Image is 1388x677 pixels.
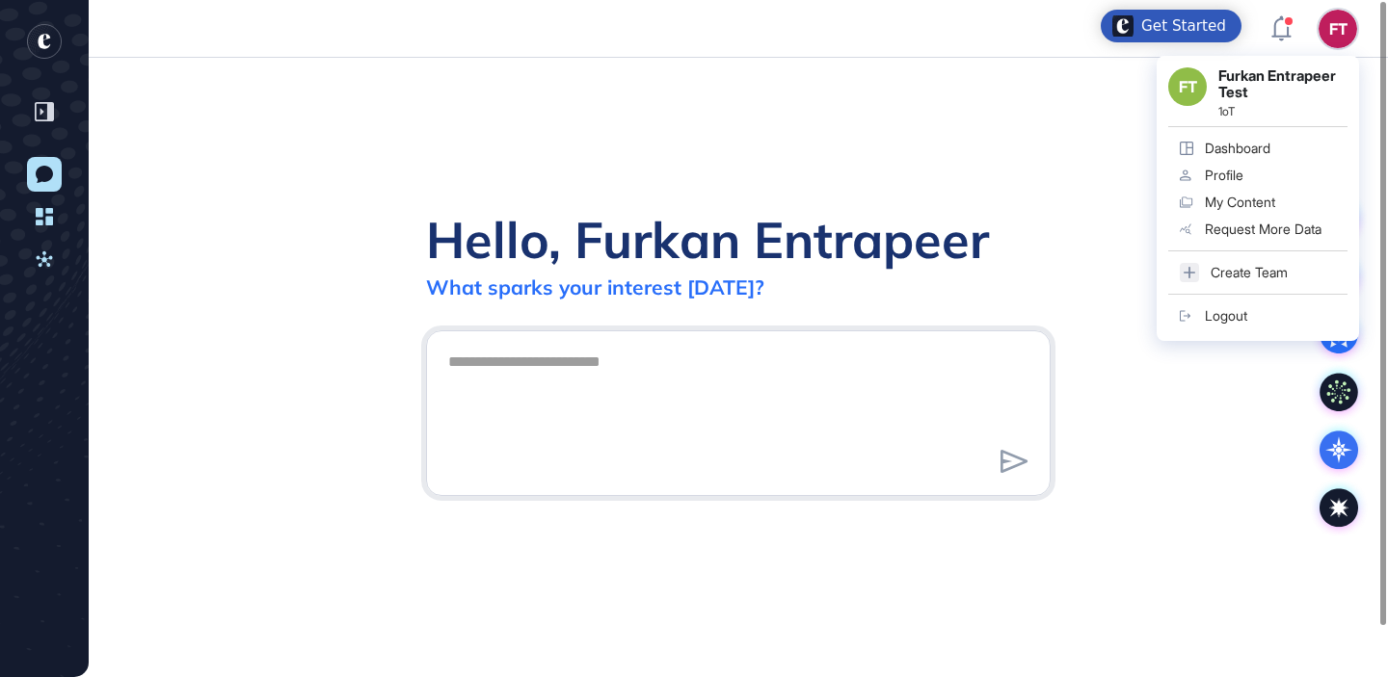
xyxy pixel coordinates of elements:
div: entrapeer-logo [27,24,62,59]
img: launcher-image-alternative-text [1112,15,1134,37]
div: What sparks your interest [DATE]? [426,274,764,299]
div: Hello, Furkan Entrapeer [426,208,989,271]
button: FT [1319,10,1357,48]
div: Get Started [1141,16,1226,36]
div: Open Get Started checklist [1101,10,1241,42]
